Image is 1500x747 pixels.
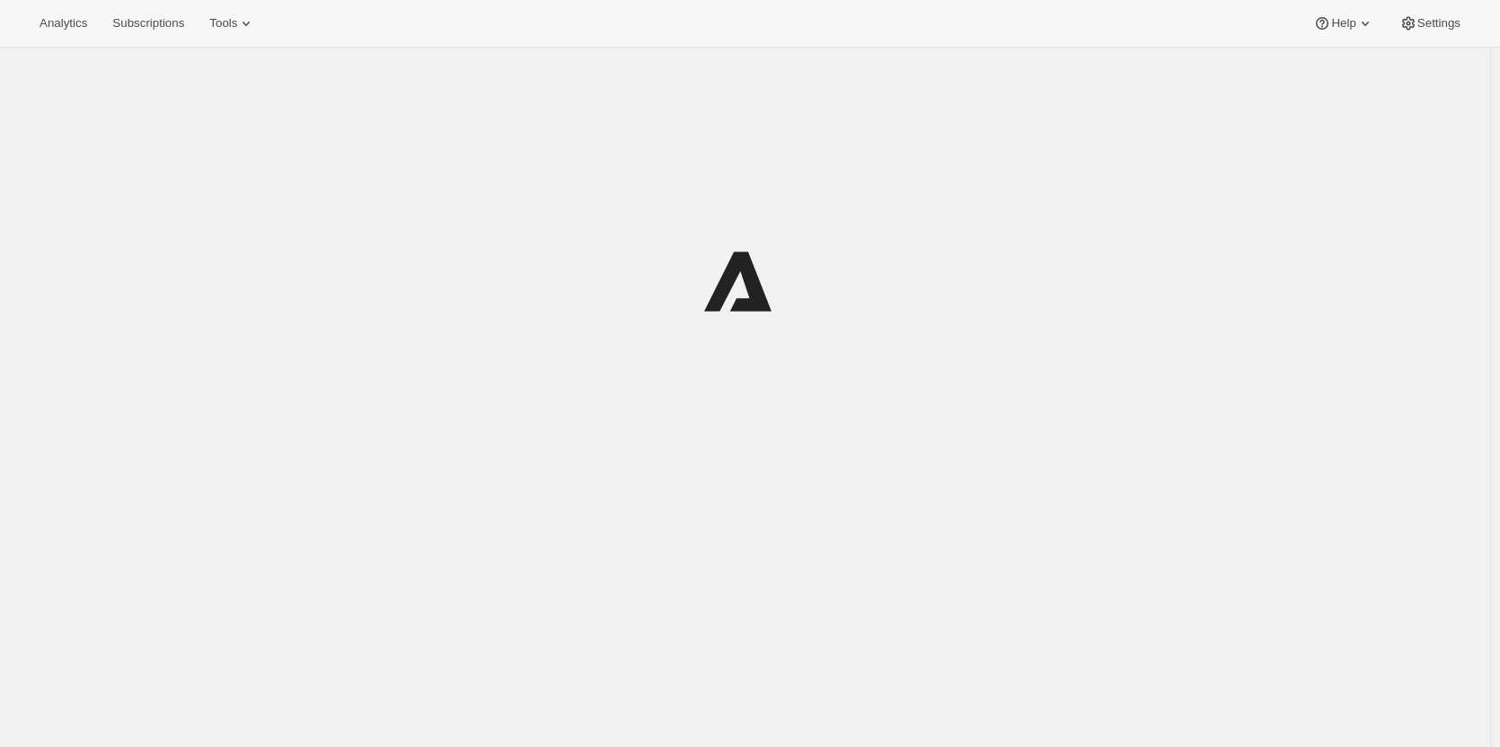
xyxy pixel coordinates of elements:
button: Tools [199,11,266,36]
button: Subscriptions [101,11,195,36]
span: Analytics [40,16,87,31]
span: Subscriptions [112,16,184,31]
span: Tools [209,16,237,31]
span: Settings [1417,16,1460,31]
button: Help [1302,11,1384,36]
button: Settings [1389,11,1471,36]
span: Help [1331,16,1355,31]
button: Analytics [29,11,98,36]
